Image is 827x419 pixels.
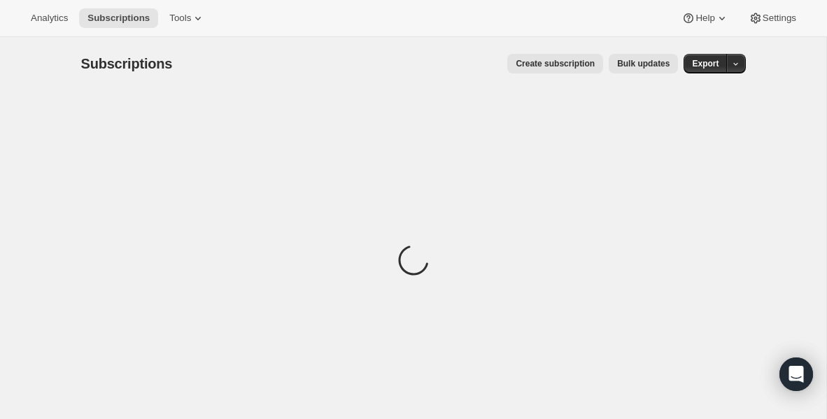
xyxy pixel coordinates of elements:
button: Settings [740,8,805,28]
button: Create subscription [507,54,603,73]
span: Subscriptions [81,56,173,71]
span: Create subscription [516,58,595,69]
button: Help [673,8,737,28]
button: Subscriptions [79,8,158,28]
span: Export [692,58,719,69]
span: Tools [169,13,191,24]
button: Export [684,54,727,73]
span: Subscriptions [87,13,150,24]
button: Bulk updates [609,54,678,73]
span: Help [695,13,714,24]
button: Tools [161,8,213,28]
span: Settings [763,13,796,24]
span: Bulk updates [617,58,670,69]
button: Analytics [22,8,76,28]
div: Open Intercom Messenger [779,357,813,391]
span: Analytics [31,13,68,24]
